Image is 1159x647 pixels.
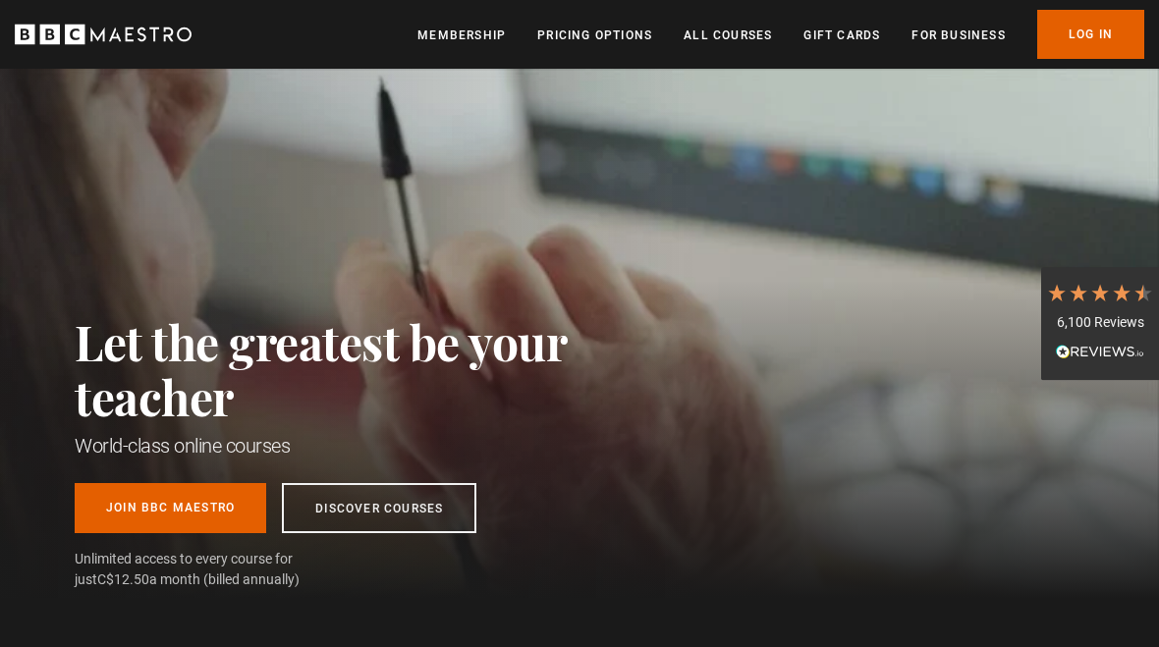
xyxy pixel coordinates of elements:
a: Discover Courses [282,483,476,533]
a: Join BBC Maestro [75,483,266,533]
div: Read All Reviews [1046,342,1154,365]
a: Log In [1037,10,1144,59]
a: Membership [417,26,506,45]
h1: World-class online courses [75,432,654,459]
a: All Courses [684,26,772,45]
h2: Let the greatest be your teacher [75,314,654,424]
a: Gift Cards [803,26,880,45]
div: 6,100 Reviews [1046,313,1154,333]
nav: Primary [417,10,1144,59]
a: For business [911,26,1005,45]
div: 4.7 Stars [1046,282,1154,303]
span: Unlimited access to every course for just a month (billed annually) [75,549,340,590]
div: 6,100 ReviewsRead All Reviews [1041,267,1159,381]
svg: BBC Maestro [15,20,192,49]
img: REVIEWS.io [1056,345,1144,358]
a: Pricing Options [537,26,652,45]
